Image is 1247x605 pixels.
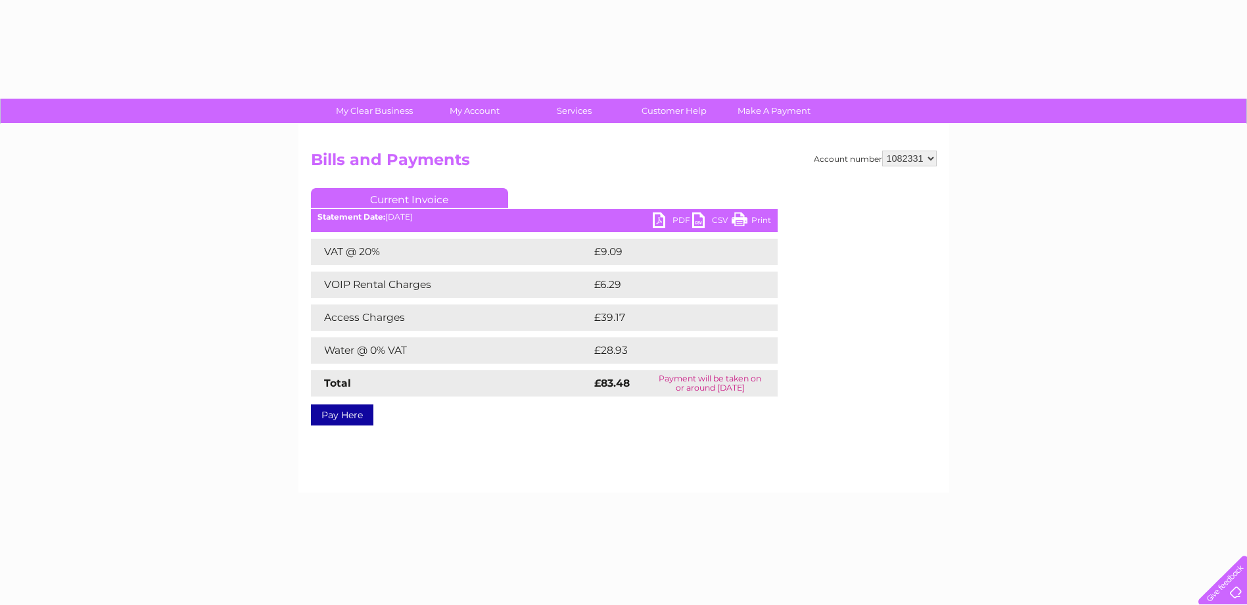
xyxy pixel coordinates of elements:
a: Make A Payment [720,99,828,123]
a: Print [732,212,771,231]
td: VAT @ 20% [311,239,591,265]
td: Water @ 0% VAT [311,337,591,364]
td: Payment will be taken on or around [DATE] [643,370,778,397]
td: £28.93 [591,337,751,364]
div: [DATE] [311,212,778,222]
a: Current Invoice [311,188,508,208]
td: £39.17 [591,304,750,331]
b: Statement Date: [318,212,385,222]
a: Customer Help [620,99,728,123]
strong: Total [324,377,351,389]
a: Services [520,99,628,123]
div: Account number [814,151,937,166]
td: £9.09 [591,239,748,265]
a: My Clear Business [320,99,429,123]
a: Pay Here [311,404,373,425]
a: PDF [653,212,692,231]
td: VOIP Rental Charges [311,272,591,298]
td: Access Charges [311,304,591,331]
h2: Bills and Payments [311,151,937,176]
strong: £83.48 [594,377,630,389]
td: £6.29 [591,272,747,298]
a: CSV [692,212,732,231]
a: My Account [420,99,529,123]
